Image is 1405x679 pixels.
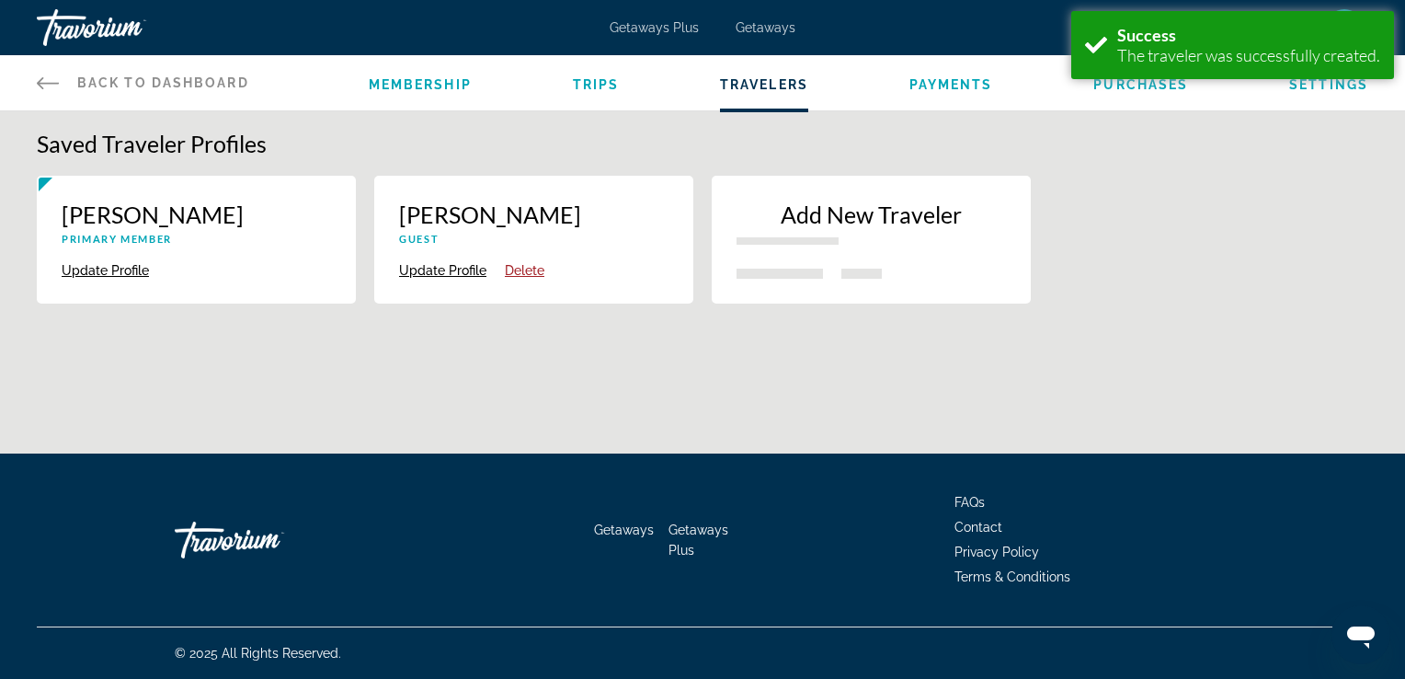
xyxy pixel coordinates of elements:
[954,570,1070,584] a: Terms & Conditions
[594,523,654,537] a: Getaways
[62,262,149,279] button: Update Profile {{ traveler.firstName }} {{ traveler.lastName }}
[668,523,728,558] a: Getaways Plus
[610,20,699,35] a: Getaways Plus
[1289,77,1368,92] a: Settings
[369,77,472,92] a: Membership
[1117,25,1380,45] div: Success
[712,176,1031,304] button: New traveler
[399,201,668,228] p: [PERSON_NAME]
[37,4,221,52] a: Travorium
[736,20,795,35] a: Getaways
[77,75,249,90] span: Back to Dashboard
[175,512,359,568] a: Travorium
[399,233,668,245] p: Guest
[175,646,341,661] span: © 2025 All Rights Reserved.
[720,77,808,92] a: Travelers
[62,233,331,245] p: Primary Member
[1093,77,1188,92] a: Purchases
[737,201,1006,228] p: Add New Traveler
[1320,8,1368,47] button: User Menu
[62,201,331,228] p: [PERSON_NAME]
[1331,605,1390,664] iframe: Button to launch messaging window
[37,55,249,110] a: Back to Dashboard
[954,545,1039,559] a: Privacy Policy
[573,77,620,92] a: Trips
[954,495,985,510] a: FAQs
[954,520,1002,535] a: Contact
[909,77,993,92] a: Payments
[399,262,486,279] button: Update Profile {{ traveler.firstName }} {{ traveler.lastName }}
[1117,45,1380,65] div: The traveler was successfully created.
[37,130,1368,157] h1: Saved Traveler Profiles
[505,262,544,279] button: Delete Profile {{ traveler.firstName }} {{ traveler.lastName }}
